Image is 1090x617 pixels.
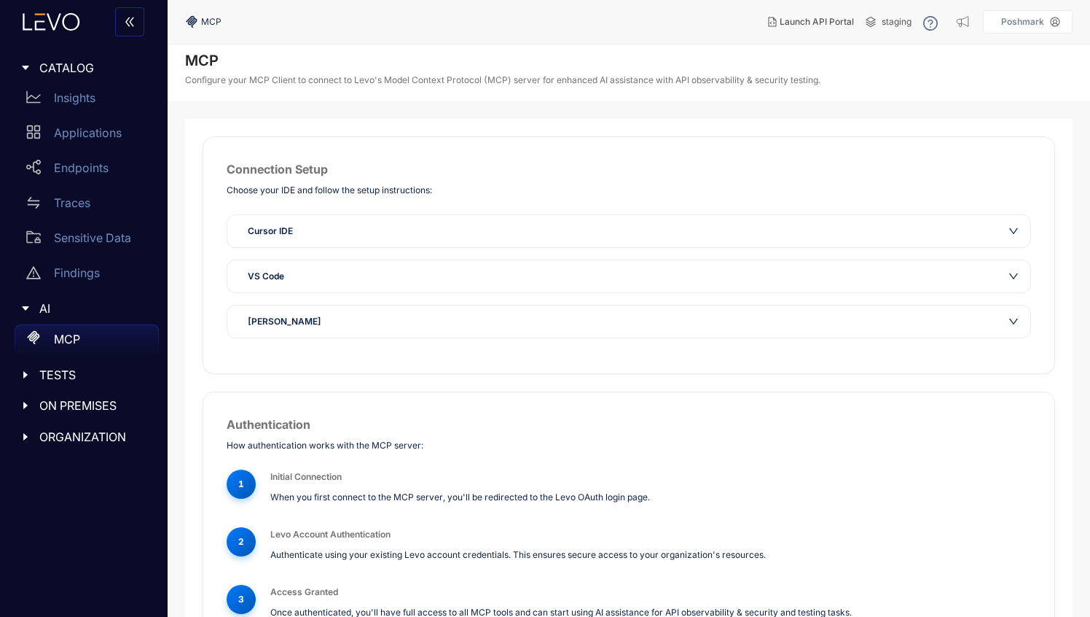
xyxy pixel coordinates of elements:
[39,302,147,315] span: AI
[26,195,41,210] span: swap
[54,126,122,139] p: Applications
[54,196,90,209] p: Traces
[15,118,159,153] a: Applications
[20,303,31,314] span: caret-right
[39,399,147,412] span: ON PREMISES
[270,527,1031,542] h3: Levo Account Authentication
[54,266,100,279] p: Findings
[15,188,159,223] a: Traces
[756,10,866,34] button: Launch API Portal
[9,360,159,390] div: TESTS
[54,91,95,104] p: Insights
[15,223,159,258] a: Sensitive Data
[15,153,159,188] a: Endpoints
[1008,271,1019,282] span: down
[9,53,159,83] div: CATALOG
[270,490,1031,504] p: When you first connect to the MCP server, you'll be redirected to the Levo OAuth login page.
[20,432,31,442] span: caret-right
[54,231,131,244] p: Sensitive Data
[39,368,147,381] span: TESTS
[227,439,1031,452] p: How authentication works with the MCP server:
[1008,226,1019,236] span: down
[20,370,31,380] span: caret-right
[227,184,1031,197] p: Choose your IDE and follow the setup instructions:
[248,314,321,329] span: [PERSON_NAME]
[270,470,1031,484] h3: Initial Connection
[227,470,256,499] div: 1
[185,75,820,85] p: Configure your MCP Client to connect to Levo's Model Context Protocol (MCP) server for enhanced A...
[54,333,80,346] p: MCP
[1008,317,1019,327] span: down
[248,224,293,238] span: Cursor IDE
[9,390,159,421] div: ON PREMISES
[227,160,1031,178] h2: Connection Setup
[15,325,159,360] a: MCP
[9,293,159,324] div: AI
[26,265,41,280] span: warning
[227,527,256,556] div: 2
[780,17,854,27] span: Launch API Portal
[882,17,911,27] span: staging
[124,16,136,29] span: double-left
[227,585,256,614] div: 3
[39,61,147,74] span: CATALOG
[20,400,31,411] span: caret-right
[9,422,159,452] div: ORGANIZATION
[54,161,109,174] p: Endpoints
[248,269,284,284] span: VS Code
[15,83,159,118] a: Insights
[15,258,159,293] a: Findings
[115,7,144,36] button: double-left
[201,17,221,27] span: MCP
[185,52,820,69] h4: MCP
[39,430,147,443] span: ORGANIZATION
[227,416,1031,433] h2: Authentication
[270,548,1031,562] p: Authenticate using your existing Levo account credentials. This ensures secure access to your org...
[270,585,1031,599] h3: Access Granted
[20,63,31,73] span: caret-right
[1001,17,1044,27] p: Poshmark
